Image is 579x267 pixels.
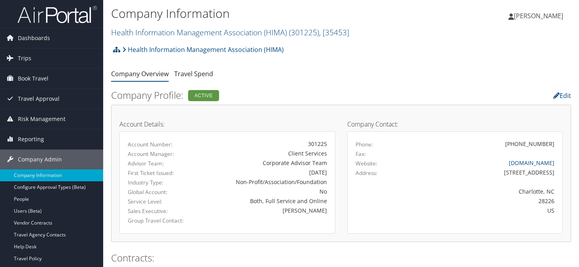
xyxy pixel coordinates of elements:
label: Fax: [356,150,366,158]
h4: Account Details: [119,121,335,127]
a: Edit [553,91,571,100]
span: [PERSON_NAME] [514,12,563,20]
span: Reporting [18,129,44,149]
span: , [ 35453 ] [319,27,349,38]
span: Book Travel [18,69,48,88]
a: Health Information Management Association (HIMA) [122,42,284,58]
div: Both, Full Service and Online [198,197,327,205]
a: Travel Spend [174,69,213,78]
div: [PERSON_NAME] [198,206,327,215]
img: airportal-logo.png [17,5,97,24]
span: Trips [18,48,31,68]
label: Account Number: [128,140,186,148]
label: Sales Executive: [128,207,186,215]
h2: Company Profile: [111,88,414,102]
label: Service Level: [128,198,186,206]
span: Dashboards [18,28,50,48]
a: Health Information Management Association (HIMA) [111,27,349,38]
div: Active [188,90,219,101]
div: [DATE] [198,168,327,177]
span: Risk Management [18,109,65,129]
div: Corporate Advisor Team [198,159,327,167]
div: Non-Profit/Association/Foundation [198,178,327,186]
label: Website: [356,159,377,167]
label: First Ticket Issued: [128,169,186,177]
h2: Contracts: [111,251,571,265]
div: [STREET_ADDRESS] [408,168,554,177]
div: 301225 [198,140,327,148]
div: 28226 [408,197,554,205]
a: [DOMAIN_NAME] [509,159,554,167]
a: Company Overview [111,69,169,78]
label: Industry Type: [128,179,186,186]
h1: Company Information [111,5,418,22]
label: Address: [356,169,377,177]
label: Account Manager: [128,150,186,158]
span: Travel Approval [18,89,60,109]
span: ( 301225 ) [289,27,319,38]
label: Global Account: [128,188,186,196]
label: Advisor Team: [128,159,186,167]
div: US [408,206,554,215]
h4: Company Contact: [347,121,563,127]
div: Client Services [198,149,327,158]
a: [PERSON_NAME] [508,4,571,28]
div: No [198,187,327,196]
span: Company Admin [18,150,62,169]
label: Phone: [356,140,373,148]
div: Charlotte, NC [408,187,554,196]
label: Group Travel Contact: [128,217,186,225]
div: [PHONE_NUMBER] [505,140,554,148]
